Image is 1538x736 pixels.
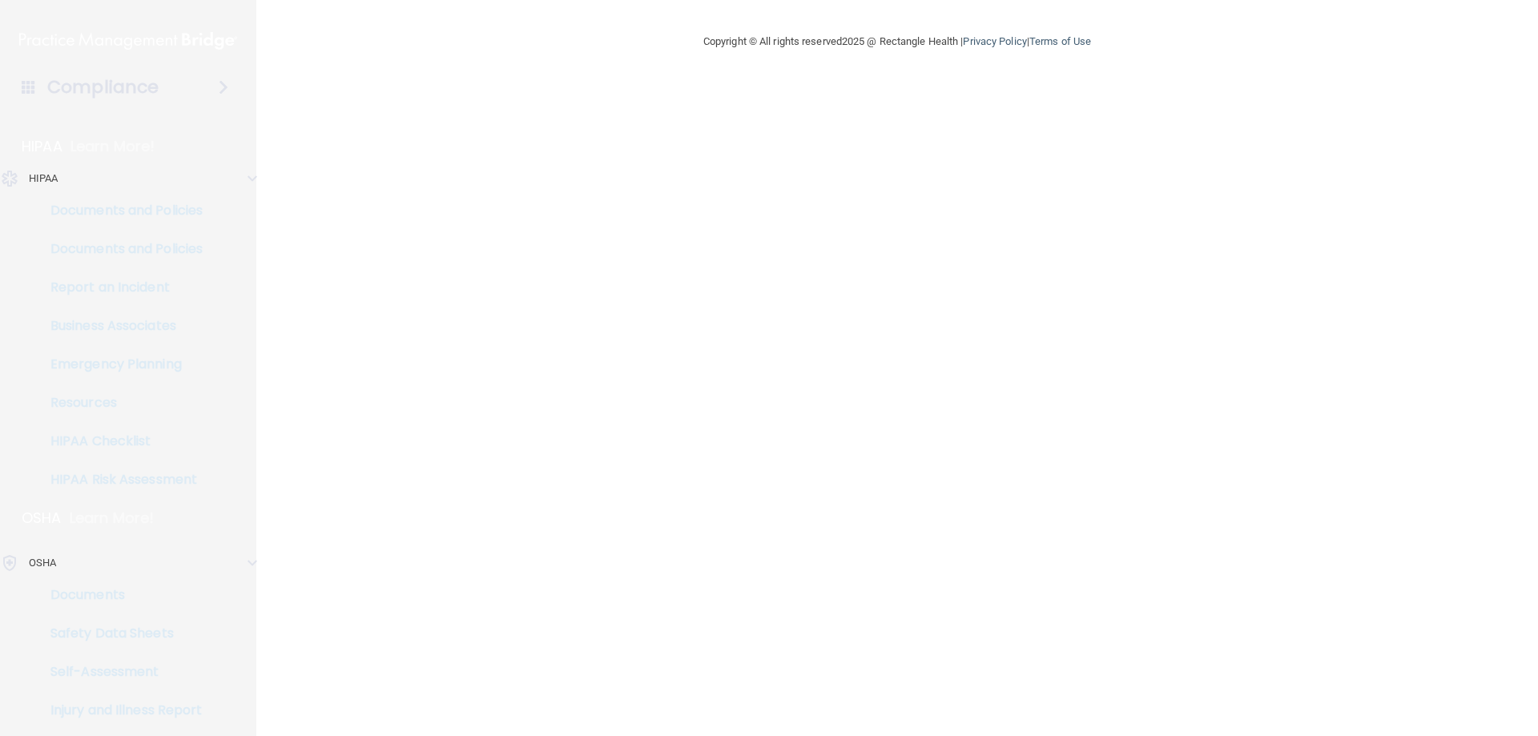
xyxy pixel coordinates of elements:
p: Emergency Planning [10,356,229,372]
p: Learn More! [70,137,155,156]
p: Self-Assessment [10,664,229,680]
p: Documents and Policies [10,203,229,219]
p: Documents and Policies [10,241,229,257]
img: PMB logo [19,25,237,57]
a: Privacy Policy [963,35,1026,47]
p: Report an Incident [10,280,229,296]
p: Documents [10,587,229,603]
p: OSHA [29,553,56,573]
p: HIPAA Risk Assessment [10,472,229,488]
p: HIPAA [29,169,58,188]
p: Business Associates [10,318,229,334]
h4: Compliance [47,76,159,99]
p: Learn More! [70,509,155,528]
p: Resources [10,395,229,411]
p: OSHA [22,509,62,528]
p: Safety Data Sheets [10,625,229,641]
a: Terms of Use [1029,35,1091,47]
div: Copyright © All rights reserved 2025 @ Rectangle Health | | [605,16,1190,67]
p: HIPAA Checklist [10,433,229,449]
p: HIPAA [22,137,62,156]
p: Injury and Illness Report [10,702,229,718]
